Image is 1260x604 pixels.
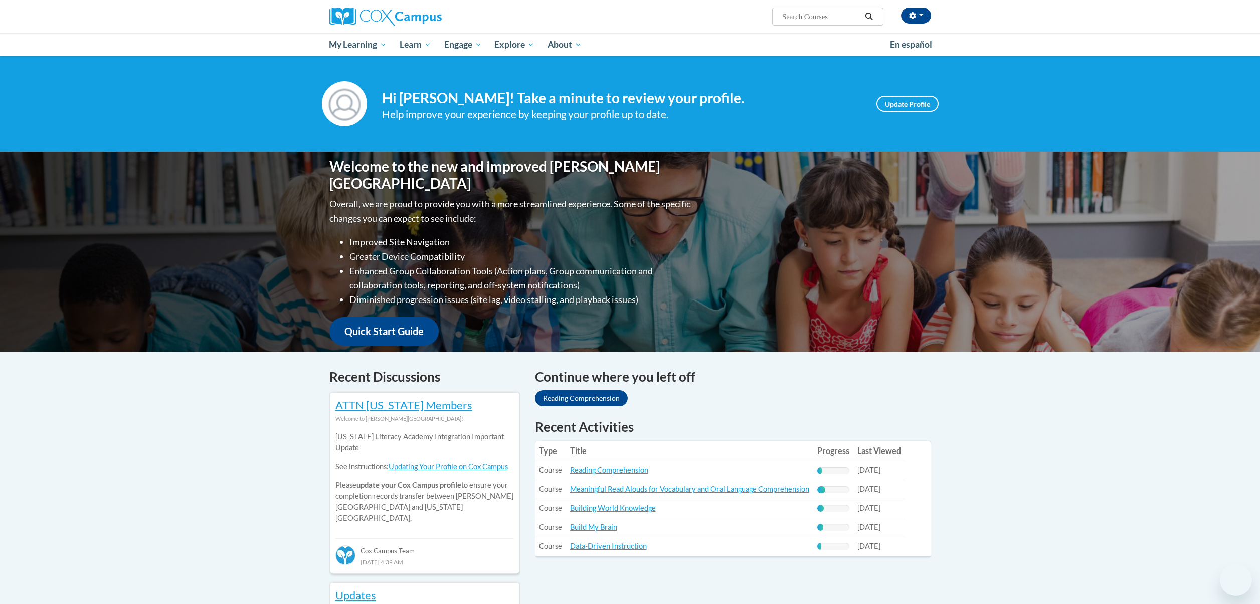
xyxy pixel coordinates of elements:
[817,467,822,474] div: Progress, %
[335,398,472,412] a: ATTN [US_STATE] Members
[494,39,534,51] span: Explore
[539,504,562,512] span: Course
[444,39,482,51] span: Engage
[817,486,825,493] div: Progress, %
[570,504,656,512] a: Building World Knowledge
[817,505,824,512] div: Progress, %
[335,413,514,424] div: Welcome to [PERSON_NAME][GEOGRAPHIC_DATA]!
[857,485,880,493] span: [DATE]
[314,33,946,56] div: Main menu
[857,466,880,474] span: [DATE]
[883,34,939,55] a: En español
[329,8,442,26] img: Cox Campus
[535,367,931,387] h4: Continue where you left off
[890,39,932,50] span: En español
[329,367,520,387] h4: Recent Discussions
[335,588,376,602] a: Updates
[349,292,693,307] li: Diminished progression issues (site lag, video stalling, and playback issues)
[329,317,439,346] a: Quick Start Guide
[335,431,514,454] p: [US_STATE] Literacy Academy Integration Important Update
[539,542,562,550] span: Course
[566,441,813,461] th: Title
[329,158,693,192] h1: Welcome to the new and improved [PERSON_NAME][GEOGRAPHIC_DATA]
[861,11,876,23] button: Search
[438,33,488,56] a: Engage
[535,390,628,406] a: Reading Comprehension
[329,197,693,226] p: Overall, we are proud to provide you with a more streamlined experience. Some of the specific cha...
[335,545,355,565] img: Cox Campus Team
[813,441,853,461] th: Progress
[400,39,431,51] span: Learn
[1220,564,1252,596] iframe: Button to launch messaging window
[857,504,880,512] span: [DATE]
[382,106,861,123] div: Help improve your experience by keeping your profile up to date.
[535,418,931,436] h1: Recent Activities
[323,33,394,56] a: My Learning
[539,485,562,493] span: Course
[335,424,514,531] div: Please to ensure your completion records transfer between [PERSON_NAME][GEOGRAPHIC_DATA] and [US_...
[322,81,367,126] img: Profile Image
[349,264,693,293] li: Enhanced Group Collaboration Tools (Action plans, Group communication and collaboration tools, re...
[356,481,461,489] b: update your Cox Campus profile
[781,11,861,23] input: Search Courses
[335,556,514,567] div: [DATE] 4:39 AM
[570,485,809,493] a: Meaningful Read Alouds for Vocabulary and Oral Language Comprehension
[393,33,438,56] a: Learn
[335,538,514,556] div: Cox Campus Team
[853,441,905,461] th: Last Viewed
[876,96,939,112] a: Update Profile
[488,33,541,56] a: Explore
[548,39,582,51] span: About
[817,543,822,550] div: Progress, %
[570,466,648,474] a: Reading Comprehension
[389,462,508,471] a: Updating Your Profile on Cox Campus
[349,235,693,249] li: Improved Site Navigation
[570,523,617,531] a: Build My Brain
[817,524,824,531] div: Progress, %
[539,523,562,531] span: Course
[541,33,588,56] a: About
[570,542,647,550] a: Data-Driven Instruction
[335,461,514,472] p: See instructions:
[535,441,566,461] th: Type
[349,249,693,264] li: Greater Device Compatibility
[382,90,861,107] h4: Hi [PERSON_NAME]! Take a minute to review your profile.
[857,523,880,531] span: [DATE]
[329,39,387,51] span: My Learning
[329,8,520,26] a: Cox Campus
[901,8,931,24] button: Account Settings
[539,466,562,474] span: Course
[857,542,880,550] span: [DATE]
